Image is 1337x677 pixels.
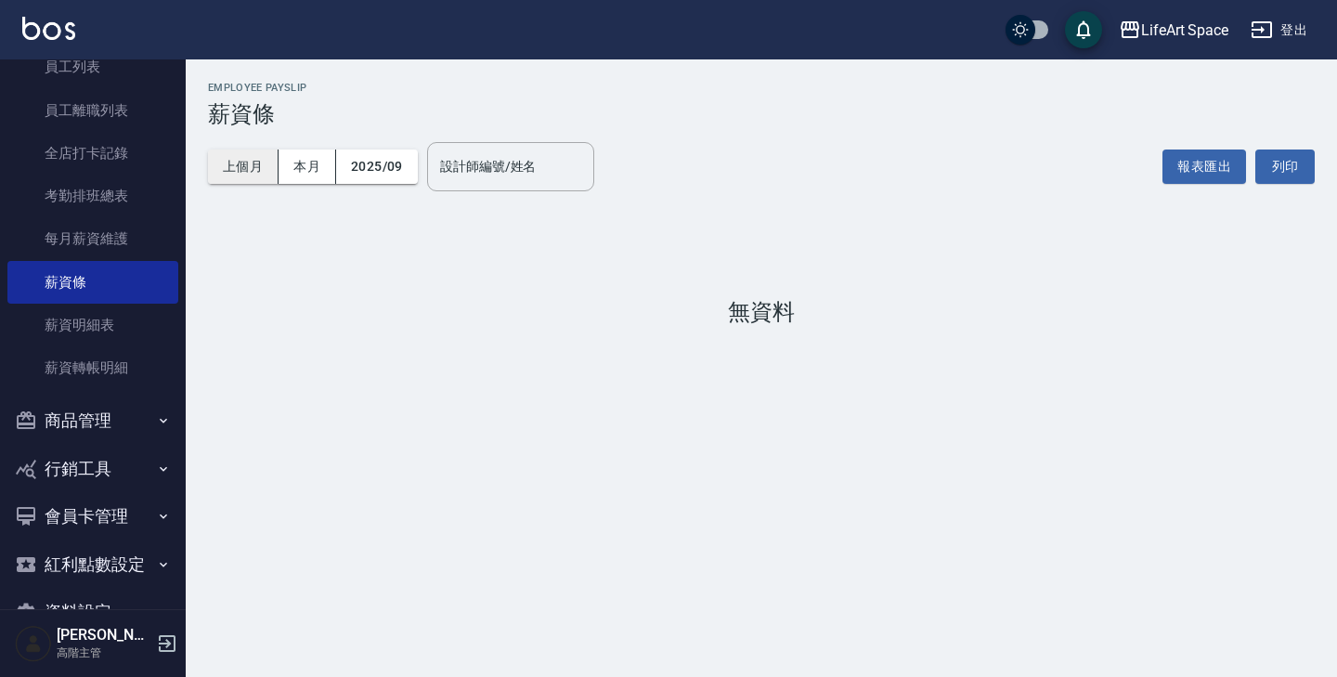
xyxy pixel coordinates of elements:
[208,150,279,184] button: 上個月
[57,626,151,644] h5: [PERSON_NAME]
[7,175,178,217] a: 考勤排班總表
[1141,19,1228,42] div: LifeArt Space
[7,89,178,132] a: 員工離職列表
[336,150,418,184] button: 2025/09
[7,217,178,260] a: 每月薪資維護
[7,588,178,636] button: 資料設定
[57,644,151,661] p: 高階主管
[1065,11,1102,48] button: save
[279,150,336,184] button: 本月
[7,261,178,304] a: 薪資條
[7,132,178,175] a: 全店打卡記錄
[208,101,1315,127] h3: 薪資條
[208,82,1315,94] h2: Employee Payslip
[1111,11,1236,49] button: LifeArt Space
[7,46,178,88] a: 員工列表
[22,17,75,40] img: Logo
[15,625,52,662] img: Person
[7,540,178,589] button: 紅利點數設定
[208,299,1315,325] div: 無資料
[7,304,178,346] a: 薪資明細表
[7,397,178,445] button: 商品管理
[7,445,178,493] button: 行銷工具
[1162,150,1246,184] button: 報表匯出
[1243,13,1315,47] button: 登出
[7,346,178,389] a: 薪資轉帳明細
[1255,150,1315,184] button: 列印
[7,492,178,540] button: 會員卡管理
